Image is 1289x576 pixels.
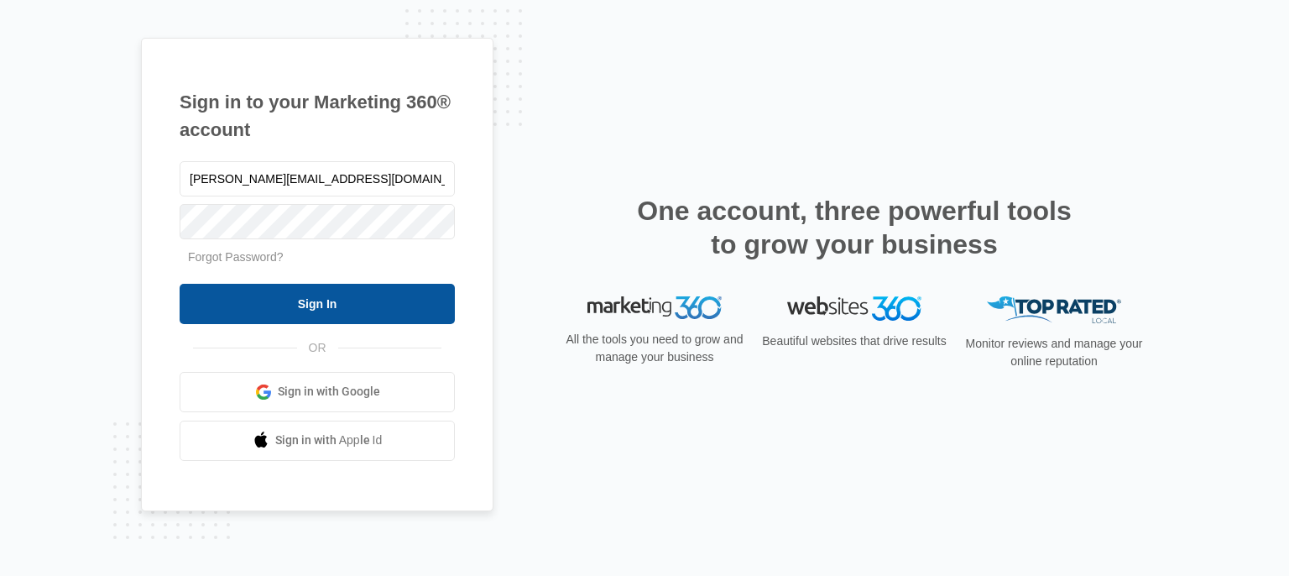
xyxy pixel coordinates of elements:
a: Sign in with Google [180,372,455,412]
a: Sign in with Apple Id [180,421,455,461]
input: Email [180,161,455,196]
span: OR [297,339,338,357]
h1: Sign in to your Marketing 360® account [180,88,455,144]
p: Monitor reviews and manage your online reputation [960,335,1148,370]
img: Marketing 360 [587,296,722,320]
span: Sign in with Google [278,383,380,401]
img: Websites 360 [787,296,921,321]
span: Sign in with Apple Id [275,432,383,449]
a: Forgot Password? [188,250,284,264]
img: Top Rated Local [987,296,1121,324]
h2: One account, three powerful tools to grow your business [632,194,1077,261]
p: All the tools you need to grow and manage your business [561,331,749,366]
p: Beautiful websites that drive results [760,333,948,350]
input: Sign In [180,284,455,324]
